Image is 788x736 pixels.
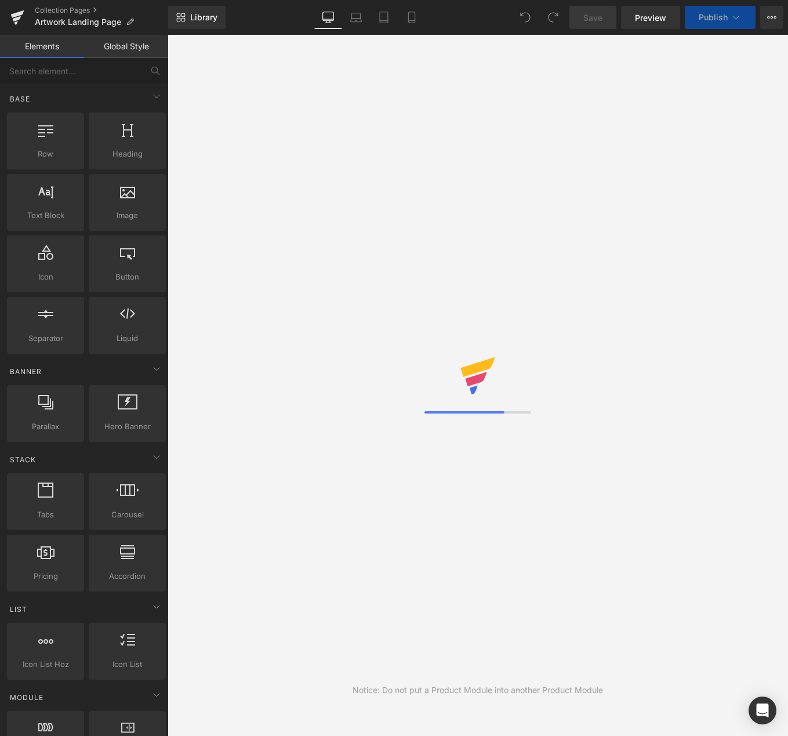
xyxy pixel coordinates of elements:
[35,17,121,27] span: Artwork Landing Page
[92,148,162,160] span: Heading
[190,12,217,23] span: Library
[583,12,602,24] span: Save
[10,332,81,345] span: Separator
[10,148,81,160] span: Row
[621,6,680,29] a: Preview
[92,271,162,283] span: Button
[35,6,168,15] a: Collection Pages
[84,35,168,58] a: Global Style
[92,509,162,521] span: Carousel
[10,509,81,521] span: Tabs
[92,209,162,222] span: Image
[542,6,565,29] button: Redo
[9,604,28,615] span: List
[760,6,783,29] button: More
[168,6,226,29] a: New Library
[92,420,162,433] span: Hero Banner
[92,658,162,670] span: Icon List
[342,6,370,29] a: Laptop
[92,332,162,345] span: Liquid
[10,658,81,670] span: Icon List Hoz
[10,209,81,222] span: Text Block
[353,684,603,697] div: Notice: Do not put a Product Module into another Product Module
[10,570,81,582] span: Pricing
[635,12,666,24] span: Preview
[398,6,426,29] a: Mobile
[314,6,342,29] a: Desktop
[10,420,81,433] span: Parallax
[749,697,776,724] div: Open Intercom Messenger
[370,6,398,29] a: Tablet
[685,6,756,29] button: Publish
[9,692,45,703] span: Module
[514,6,537,29] button: Undo
[9,93,31,104] span: Base
[9,454,37,465] span: Stack
[699,13,728,22] span: Publish
[9,366,43,377] span: Banner
[92,570,162,582] span: Accordion
[10,271,81,283] span: Icon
